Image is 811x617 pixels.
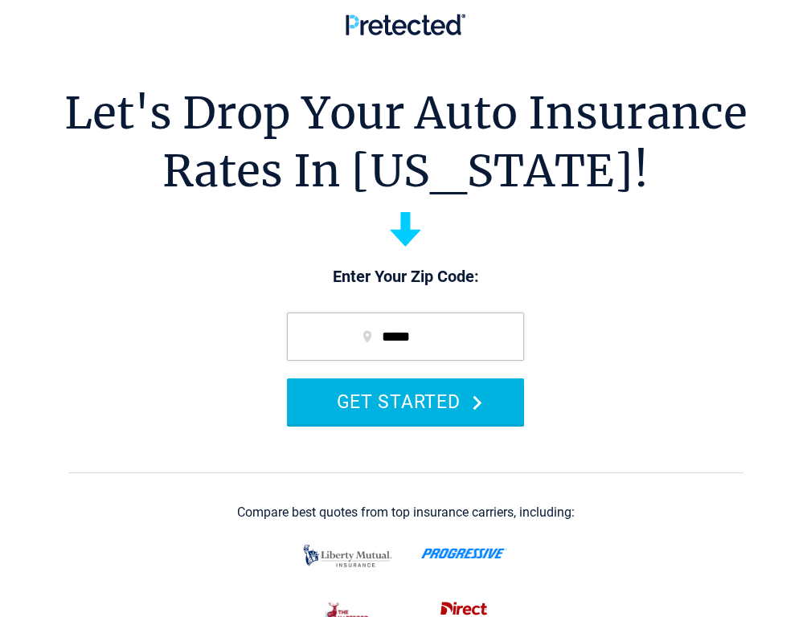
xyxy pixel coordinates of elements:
[421,548,507,559] img: progressive
[287,313,524,361] input: zip code
[237,505,575,520] div: Compare best quotes from top insurance carriers, including:
[287,378,524,424] button: GET STARTED
[346,14,465,35] img: Pretected Logo
[64,84,748,200] h1: Let's Drop Your Auto Insurance Rates In [US_STATE]!
[271,266,540,288] p: Enter Your Zip Code:
[299,537,396,575] img: liberty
